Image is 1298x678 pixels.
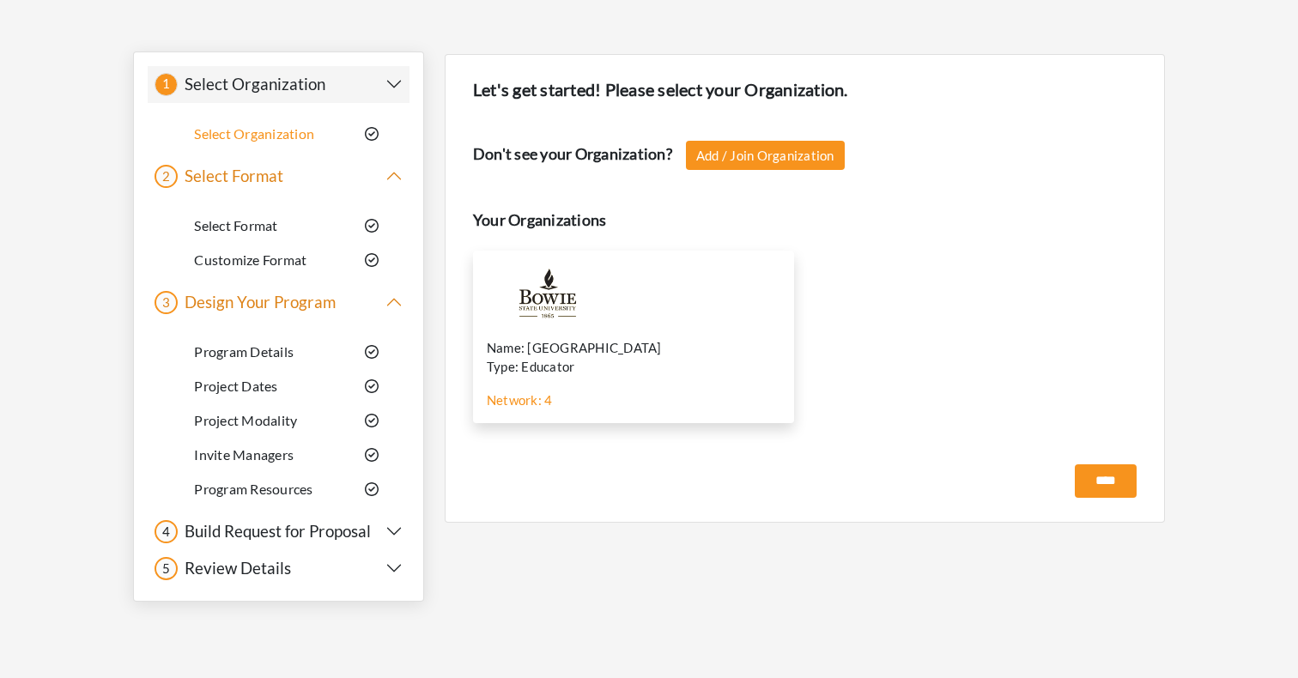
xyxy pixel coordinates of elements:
a: Customize Format [194,251,306,268]
a: Select Format [194,217,277,233]
a: Add / Join Organization [686,141,845,171]
h5: Build Request for Proposal [178,522,371,542]
div: 2 [155,165,178,188]
div: 3 [155,291,178,314]
button: 4 Build Request for Proposal [155,520,403,543]
a: Program Resources [194,481,312,497]
p: Type: Educator [487,357,781,377]
img: Bowie%20State%20University%20Logo%20(1).png [487,264,607,324]
button: 1 Select Organization [155,73,403,96]
button: 5 Review Details [155,557,403,580]
h5: Select Organization [178,75,325,94]
button: 2 Select Format [155,165,403,188]
h5: Design Your Program [178,293,336,312]
a: Project Modality [194,412,297,428]
div: 5 [155,557,178,580]
a: Invite Managers [194,446,294,463]
a: Program Details [194,343,294,360]
a: Select Organization [194,125,314,142]
h4: Don't see your Organization? [473,145,672,164]
div: 4 [155,520,178,543]
div: 1 [155,73,178,96]
p: Name: [GEOGRAPHIC_DATA] [487,338,781,358]
h5: Review Details [178,559,291,578]
span: Network: 4 [487,390,553,410]
h4: Let's get started! Please select your Organization. [473,79,1137,100]
h5: Select Format [178,166,283,186]
h4: Your Organizations [473,211,1137,230]
button: 3 Design Your Program [155,291,403,314]
a: Project Dates [194,378,277,394]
